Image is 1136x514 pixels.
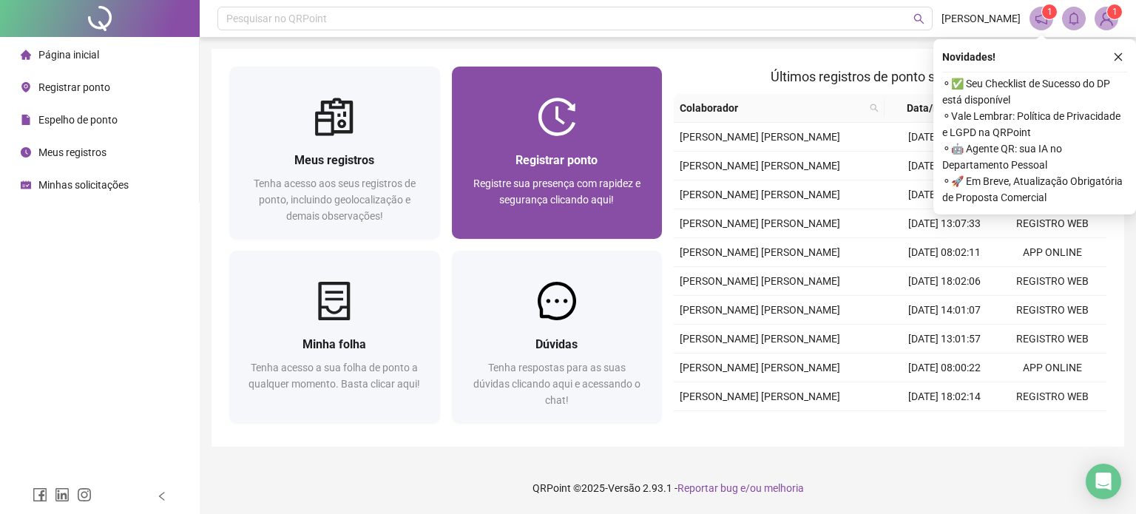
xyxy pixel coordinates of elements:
td: REGISTRO WEB [998,411,1106,440]
span: Meus registros [38,146,106,158]
td: [DATE] 14:10:24 [890,411,998,440]
span: home [21,50,31,60]
td: REGISTRO WEB [998,382,1106,411]
span: search [867,97,882,119]
span: ⚬ Vale Lembrar: Política de Privacidade e LGPD na QRPoint [942,108,1127,141]
td: REGISTRO WEB [998,267,1106,296]
span: 1 [1112,7,1118,17]
span: file [21,115,31,125]
span: instagram [77,487,92,502]
span: Tenha respostas para as suas dúvidas clicando aqui e acessando o chat! [473,362,640,406]
span: Registre sua presença com rapidez e segurança clicando aqui! [473,177,640,206]
span: Meus registros [294,153,374,167]
a: Registrar pontoRegistre sua presença com rapidez e segurança clicando aqui! [452,67,663,239]
td: REGISTRO WEB [998,209,1106,238]
sup: Atualize o seu contato no menu Meus Dados [1107,4,1122,19]
td: REGISTRO WEB [998,296,1106,325]
img: 82103 [1095,7,1118,30]
span: Espelho de ponto [38,114,118,126]
span: [PERSON_NAME] [PERSON_NAME] [680,304,840,316]
td: [DATE] 18:02:06 [890,267,998,296]
span: Tenha acesso aos seus registros de ponto, incluindo geolocalização e demais observações! [254,177,416,222]
span: close [1113,52,1123,62]
td: [DATE] 18:01:54 [890,152,998,180]
span: [PERSON_NAME] [PERSON_NAME] [680,131,840,143]
td: [DATE] 08:00:05 [890,123,998,152]
span: [PERSON_NAME] [PERSON_NAME] [680,217,840,229]
span: Reportar bug e/ou melhoria [677,482,804,494]
span: [PERSON_NAME] [PERSON_NAME] [680,275,840,287]
td: [DATE] 18:02:14 [890,382,998,411]
span: environment [21,82,31,92]
div: Open Intercom Messenger [1086,464,1121,499]
span: clock-circle [21,147,31,158]
span: Registrar ponto [515,153,598,167]
span: Colaborador [680,100,864,116]
a: DúvidasTenha respostas para as suas dúvidas clicando aqui e acessando o chat! [452,251,663,423]
td: [DATE] 08:02:11 [890,238,998,267]
span: linkedin [55,487,70,502]
span: bell [1067,12,1081,25]
td: APP ONLINE [998,238,1106,267]
span: search [913,13,924,24]
span: ⚬ ✅ Seu Checklist de Sucesso do DP está disponível [942,75,1127,108]
a: Meus registrosTenha acesso aos seus registros de ponto, incluindo geolocalização e demais observa... [229,67,440,239]
footer: QRPoint © 2025 - 2.93.1 - [200,462,1136,514]
span: 1 [1047,7,1052,17]
td: [DATE] 13:01:57 [890,325,998,354]
span: left [157,491,167,501]
span: Versão [608,482,640,494]
span: [PERSON_NAME] [PERSON_NAME] [680,160,840,172]
td: [DATE] 13:07:33 [890,209,998,238]
span: Últimos registros de ponto sincronizados [771,69,1010,84]
span: ⚬ 🤖 Agente QR: sua IA no Departamento Pessoal [942,141,1127,173]
span: [PERSON_NAME] [PERSON_NAME] [680,390,840,402]
span: [PERSON_NAME] [PERSON_NAME] [680,189,840,200]
td: [DATE] 14:01:07 [890,296,998,325]
span: Novidades ! [942,49,995,65]
a: Minha folhaTenha acesso a sua folha de ponto a qualquer momento. Basta clicar aqui! [229,251,440,423]
span: notification [1035,12,1048,25]
td: [DATE] 08:00:22 [890,354,998,382]
td: REGISTRO WEB [998,325,1106,354]
span: Página inicial [38,49,99,61]
span: Data/Hora [890,100,972,116]
span: Minha folha [302,337,366,351]
span: [PERSON_NAME] [941,10,1021,27]
span: Registrar ponto [38,81,110,93]
span: Dúvidas [535,337,578,351]
span: Tenha acesso a sua folha de ponto a qualquer momento. Basta clicar aqui! [248,362,420,390]
span: ⚬ 🚀 Em Breve, Atualização Obrigatória de Proposta Comercial [942,173,1127,206]
sup: 1 [1042,4,1057,19]
span: search [870,104,879,112]
td: APP ONLINE [998,354,1106,382]
span: [PERSON_NAME] [PERSON_NAME] [680,333,840,345]
span: Minhas solicitações [38,179,129,191]
span: [PERSON_NAME] [PERSON_NAME] [680,362,840,373]
td: [DATE] 14:07:36 [890,180,998,209]
span: [PERSON_NAME] [PERSON_NAME] [680,246,840,258]
span: schedule [21,180,31,190]
span: facebook [33,487,47,502]
th: Data/Hora [885,94,990,123]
